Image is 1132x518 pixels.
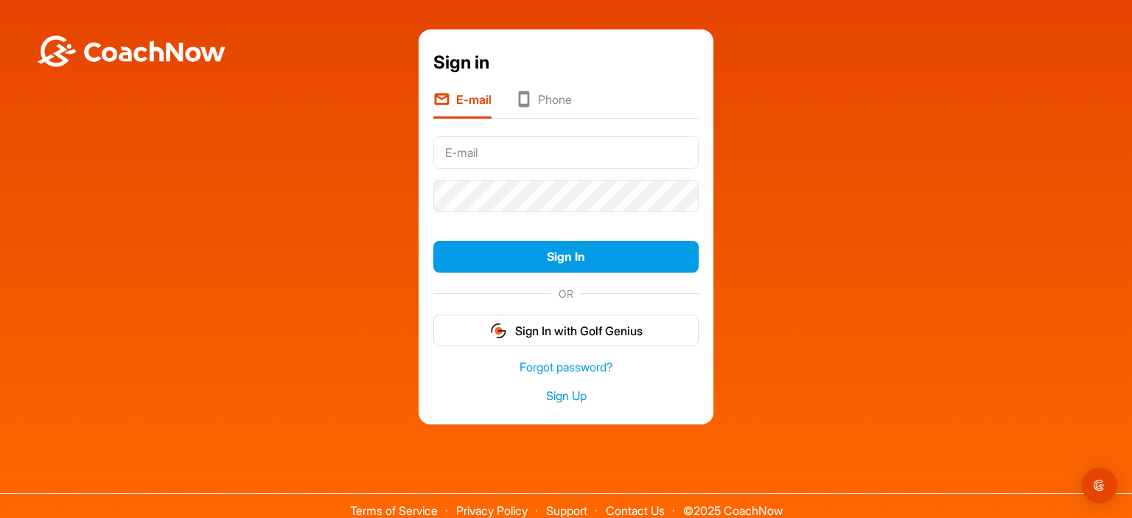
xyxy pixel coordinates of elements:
[515,91,572,119] li: Phone
[676,494,790,517] span: © 2025 CoachNow
[433,49,699,76] div: Sign in
[433,388,699,405] a: Sign Up
[489,322,508,340] img: gg_logo
[433,315,699,346] button: Sign In with Golf Genius
[606,503,665,518] a: Contact Us
[433,136,699,169] input: E-mail
[1082,468,1117,503] div: Open Intercom Messenger
[551,286,581,301] span: OR
[546,503,587,518] a: Support
[35,35,227,67] img: BwLJSsUCoWCh5upNqxVrqldRgqLPVwmV24tXu5FoVAoFEpwwqQ3VIfuoInZCoVCoTD4vwADAC3ZFMkVEQFDAAAAAElFTkSuQmCC
[433,91,492,119] li: E-mail
[433,359,699,376] a: Forgot password?
[350,503,438,518] a: Terms of Service
[456,503,528,518] a: Privacy Policy
[433,241,699,273] button: Sign In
